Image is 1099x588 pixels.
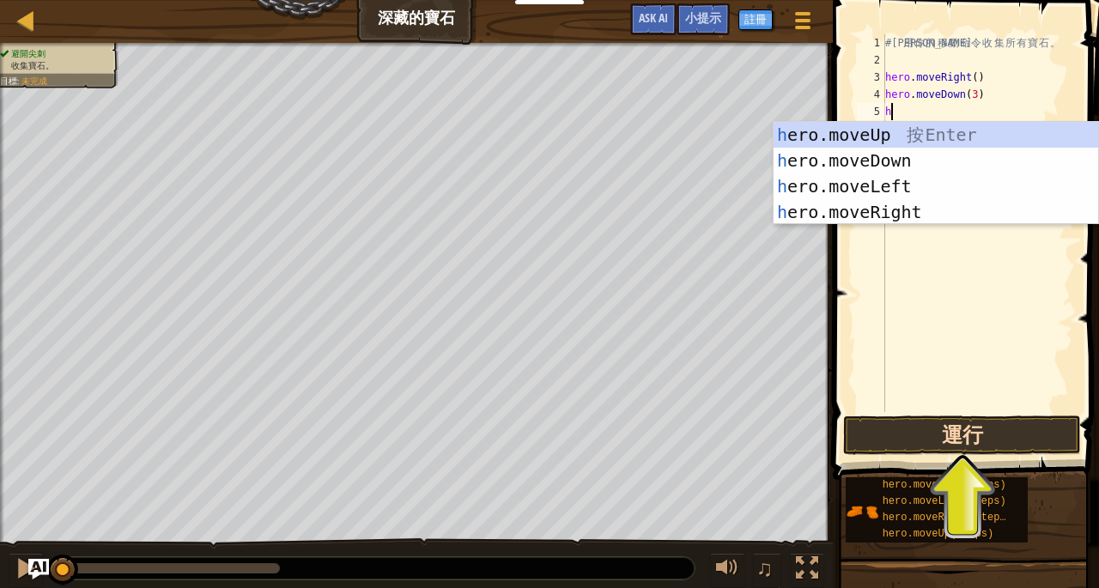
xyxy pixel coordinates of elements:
[710,553,744,588] button: 調整音量
[857,86,885,103] div: 4
[883,495,1006,507] span: hero.moveLeft(steps)
[630,3,677,35] button: Ask AI
[21,76,46,86] span: 未完成
[883,479,1006,491] span: hero.moveDown(steps)
[857,103,885,120] div: 5
[753,553,782,588] button: ♫
[857,69,885,86] div: 3
[790,553,824,588] button: 切換全螢幕
[781,3,824,44] button: 顯示遊戲選單
[11,61,53,70] span: 收集寶石。
[756,555,774,581] span: ♫
[883,512,1012,524] span: hero.moveRight(steps)
[843,415,1081,455] button: 運行
[17,76,21,86] span: :
[28,559,49,579] button: Ask AI
[857,34,885,52] div: 1
[857,52,885,69] div: 2
[9,553,43,588] button: Ctrl + P: Pause
[857,120,885,137] div: 6
[685,9,721,26] span: 小提示
[846,495,878,528] img: portrait.png
[738,9,773,30] button: 註冊
[883,528,994,540] span: hero.moveUp(steps)
[639,9,668,26] span: Ask AI
[11,49,45,58] span: 避開尖刺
